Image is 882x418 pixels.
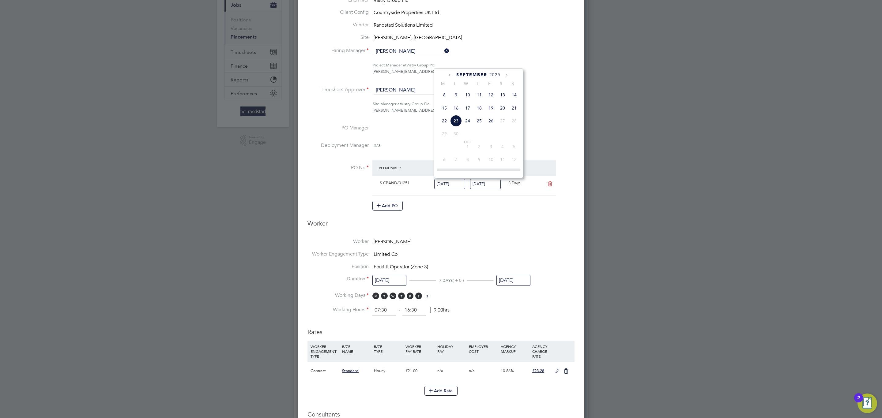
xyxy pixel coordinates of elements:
[380,180,409,185] span: S-CBAND/01251
[508,141,520,152] span: 5
[484,81,495,86] span: F
[462,154,473,165] span: 8
[372,305,396,316] input: 08:00
[489,72,500,77] span: 2025
[307,47,369,54] label: Hiring Manager
[485,89,497,101] span: 12
[307,87,369,93] label: Timesheet Approver
[508,102,520,114] span: 21
[372,362,404,380] div: Hourly
[497,141,508,152] span: 4
[374,239,411,245] span: [PERSON_NAME]
[404,362,435,380] div: £21.00
[307,322,575,336] h3: Rates
[373,101,401,106] span: Site Manager at
[508,167,520,178] span: 19
[439,102,450,114] span: 15
[439,128,450,140] span: 29
[467,341,499,357] div: EMPLOYER COST
[397,307,401,313] span: ‐
[449,81,460,86] span: T
[374,47,449,56] input: Search for...
[462,141,473,152] span: 1
[372,341,404,357] div: RATE TYPE
[532,368,544,373] span: £23.28
[495,81,507,86] span: S
[309,341,341,362] div: WORKER ENGAGEMENT TYPE
[497,154,508,165] span: 11
[508,115,520,127] span: 28
[450,167,462,178] span: 14
[531,341,552,362] div: AGENCY CHARGE RATE
[398,293,405,299] span: T
[485,154,497,165] span: 10
[307,292,369,299] label: Working Days
[439,89,450,101] span: 8
[453,278,464,283] span: ( + 0 )
[307,263,369,270] label: Position
[450,128,462,140] span: 30
[374,86,449,95] input: Search for...
[497,167,508,178] span: 18
[406,62,435,68] span: Vistry Group Plc
[374,142,381,148] span: n/a
[373,69,575,75] div: [PERSON_NAME][EMAIL_ADDRESS][PERSON_NAME][DOMAIN_NAME]
[373,62,406,68] span: Project Manager at
[307,142,369,149] label: Deployment Manager
[402,305,426,316] input: 17:00
[497,89,508,101] span: 13
[374,35,462,41] span: [PERSON_NAME], [GEOGRAPHIC_DATA]
[439,167,450,178] span: 13
[307,238,369,245] label: Worker
[401,101,429,106] span: Vistry Group Plc
[342,368,359,373] span: Standard
[415,293,422,299] span: S
[473,89,485,101] span: 11
[374,10,439,16] span: Countryside Properties UK Ltd
[485,102,497,114] span: 19
[462,167,473,178] span: 15
[857,398,860,406] div: 2
[497,102,508,114] span: 20
[307,251,369,257] label: Worker Engagement Type
[377,162,435,173] div: PO Number
[372,293,379,299] span: M
[307,34,369,41] label: Site
[407,293,413,299] span: F
[469,368,475,373] span: n/a
[462,89,473,101] span: 10
[437,368,443,373] span: n/a
[450,115,462,127] span: 23
[462,102,473,114] span: 17
[309,362,341,380] div: Contract
[501,368,514,373] span: 10.86%
[439,278,453,283] span: 7 DAYS
[307,22,369,28] label: Vendor
[473,141,485,152] span: 2
[450,154,462,165] span: 7
[499,341,531,357] div: AGENCY MARKUP
[424,293,431,299] span: S
[508,154,520,165] span: 12
[508,89,520,101] span: 14
[473,115,485,127] span: 25
[470,179,501,189] input: Select one
[508,180,521,185] span: 3 Days
[450,89,462,101] span: 9
[341,341,372,357] div: RATE NAME
[307,307,369,313] label: Working Hours
[450,102,462,114] span: 16
[437,81,449,86] span: M
[307,9,369,16] label: Client Config
[372,275,406,286] input: Select one
[462,115,473,127] span: 24
[381,293,388,299] span: T
[436,341,467,357] div: HOLIDAY PAY
[430,307,450,313] span: 9.00hrs
[374,22,433,28] span: Randstad Solutions Limited
[439,115,450,127] span: 22
[307,276,369,282] label: Duration
[374,251,398,257] span: Limited Co
[473,102,485,114] span: 18
[497,115,508,127] span: 27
